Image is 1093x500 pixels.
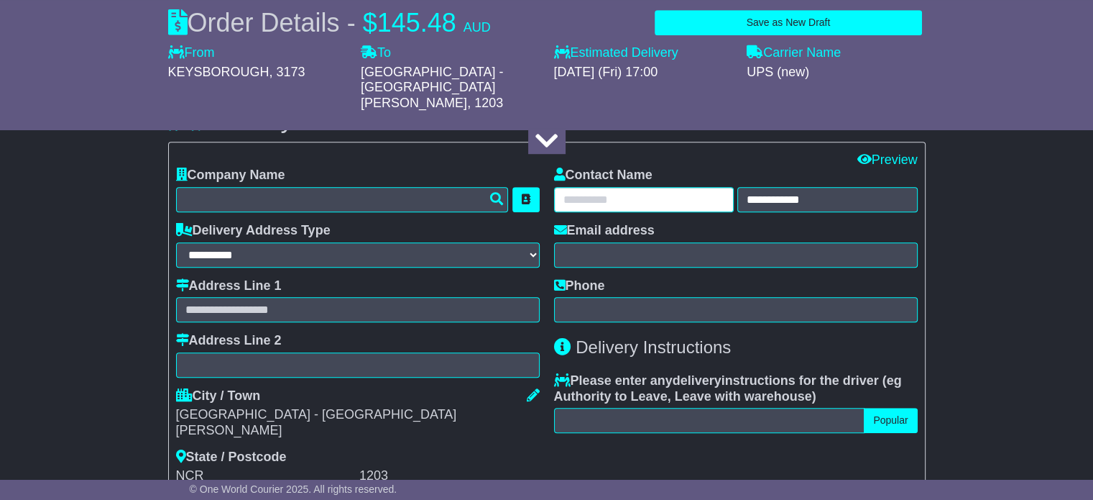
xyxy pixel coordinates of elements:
[747,65,926,81] div: UPS (new)
[554,65,733,81] div: [DATE] (Fri) 17:00
[176,223,331,239] label: Delivery Address Type
[176,278,282,294] label: Address Line 1
[464,20,491,35] span: AUD
[467,96,503,110] span: , 1203
[176,468,356,484] div: NCR
[554,223,655,239] label: Email address
[168,45,215,61] label: From
[190,483,397,495] span: © One World Courier 2025. All rights reserved.
[363,8,377,37] span: $
[176,450,287,465] label: State / Postcode
[747,45,841,61] label: Carrier Name
[655,10,921,35] button: Save as New Draft
[168,7,491,38] div: Order Details -
[554,373,902,404] span: eg Authority to Leave, Leave with warehouse
[864,408,917,433] button: Popular
[359,468,539,484] div: 1203
[554,373,918,404] label: Please enter any instructions for the driver ( )
[176,407,540,438] div: [GEOGRAPHIC_DATA] - [GEOGRAPHIC_DATA][PERSON_NAME]
[673,373,721,388] span: delivery
[554,45,733,61] label: Estimated Delivery
[554,168,652,183] label: Contact Name
[176,388,261,404] label: City / Town
[554,278,605,294] label: Phone
[576,337,731,357] span: Delivery Instructions
[857,153,917,167] a: Preview
[361,45,391,61] label: To
[168,65,269,79] span: KEYSBOROUGH
[377,8,456,37] span: 145.48
[176,168,285,183] label: Company Name
[361,65,503,110] span: [GEOGRAPHIC_DATA] - [GEOGRAPHIC_DATA][PERSON_NAME]
[176,333,282,349] label: Address Line 2
[269,65,305,79] span: , 3173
